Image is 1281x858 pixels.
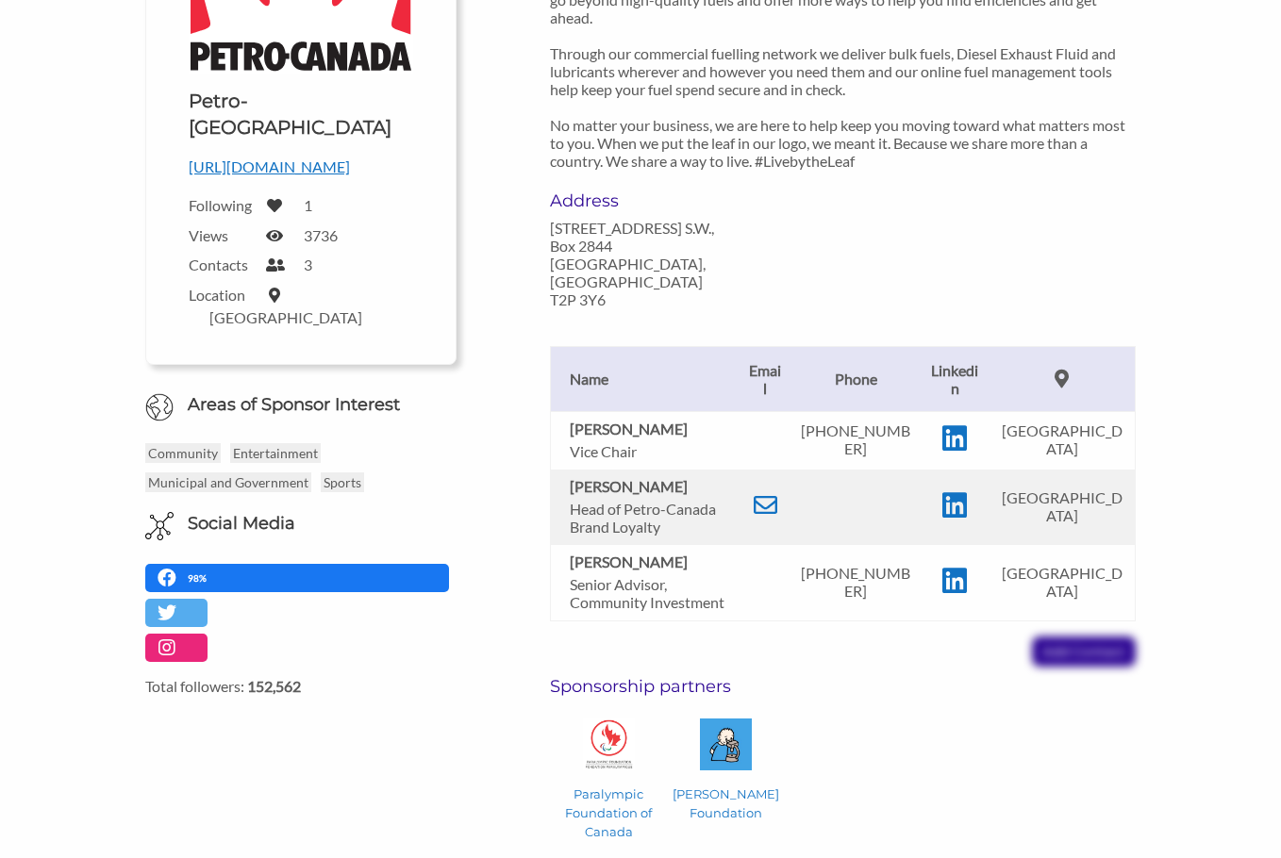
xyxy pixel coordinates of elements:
[550,676,1136,697] h6: Sponsorship partners
[550,290,726,308] p: T2P 3Y6
[188,569,211,587] p: 98%
[921,346,990,411] th: Linkedin
[189,88,413,140] h1: Petro-[GEOGRAPHIC_DATA]
[673,784,778,822] p: [PERSON_NAME] Foundation
[999,421,1126,457] p: [GEOGRAPHIC_DATA]
[570,575,730,611] p: Senior Advisor, Community Investment
[550,219,726,255] p: [STREET_ADDRESS] S.W., Box 2844
[570,442,730,460] p: Vice Chair
[145,472,311,492] p: Municipal and Government
[999,564,1126,600] p: [GEOGRAPHIC_DATA]
[304,226,338,244] label: 3736
[189,155,413,179] p: [URL][DOMAIN_NAME]
[570,420,688,437] b: [PERSON_NAME]
[321,472,364,492] p: Sports
[189,286,255,304] label: Location
[570,553,688,570] b: [PERSON_NAME]
[188,512,295,536] h6: Social Media
[550,346,739,411] th: Name
[739,346,791,411] th: Email
[304,196,312,214] label: 1
[145,512,174,540] img: Social Media Icon
[145,677,457,695] label: Total followers:
[145,393,174,421] img: Globe Icon
[247,677,301,695] strong: 152,562
[189,226,255,244] label: Views
[304,256,312,273] label: 3
[189,196,255,214] label: Following
[570,500,730,536] p: Head of Petro-Canada Brand Loyalty
[145,443,221,463] p: Community
[550,190,726,211] h6: Address
[801,421,911,457] p: [PHONE_NUMBER]
[583,718,635,770] img: Paralympic Foundation of Canada Logo
[230,443,321,463] p: Entertainment
[189,256,255,273] label: Contacts
[570,477,688,495] b: [PERSON_NAME]
[791,346,921,411] th: Phone
[131,393,471,417] h6: Areas of Sponsor Interest
[999,488,1126,524] p: [GEOGRAPHIC_DATA]
[209,308,362,326] label: [GEOGRAPHIC_DATA]
[801,564,911,600] p: [PHONE_NUMBER]
[700,718,752,770] img: Charles-Bruneau Foundation Logo
[556,784,661,841] p: Paralympic Foundation of Canada
[550,255,726,290] p: [GEOGRAPHIC_DATA], [GEOGRAPHIC_DATA]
